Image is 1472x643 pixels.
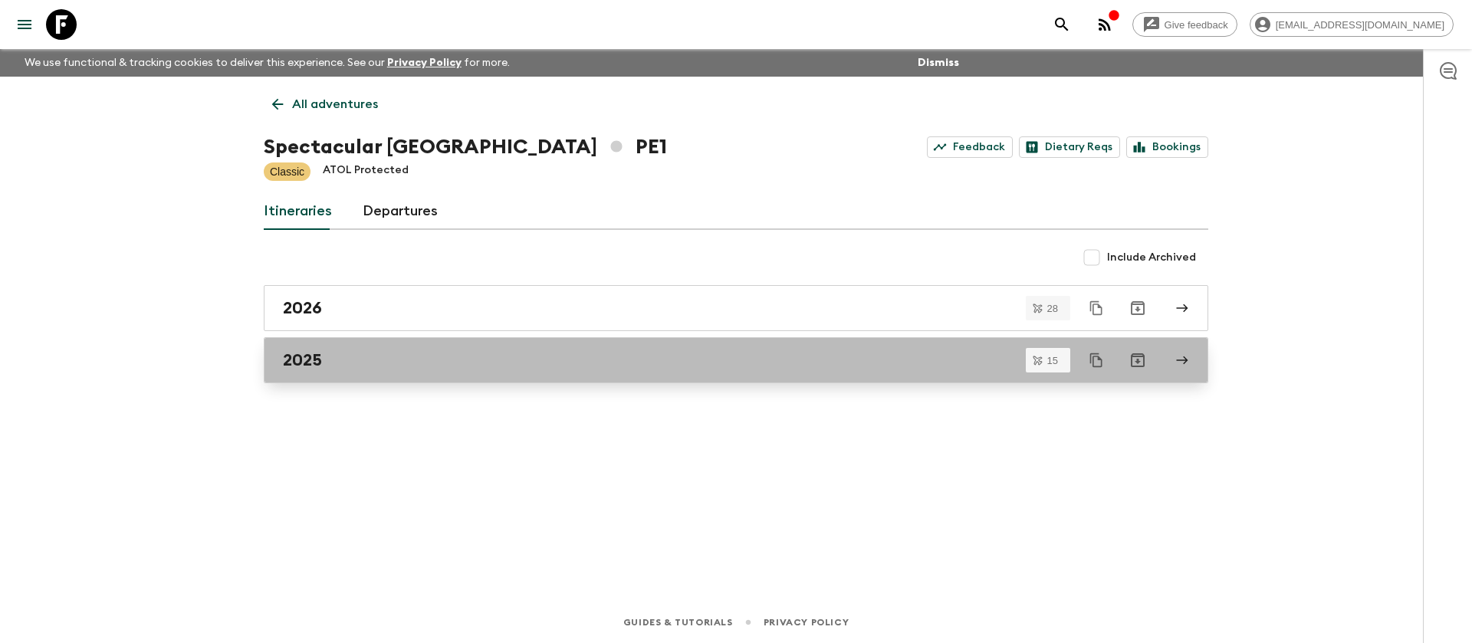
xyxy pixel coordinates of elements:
div: [EMAIL_ADDRESS][DOMAIN_NAME] [1250,12,1454,37]
a: Privacy Policy [387,57,462,68]
a: Bookings [1126,136,1208,158]
a: Guides & Tutorials [623,614,733,631]
span: [EMAIL_ADDRESS][DOMAIN_NAME] [1267,19,1453,31]
button: search adventures [1046,9,1077,40]
button: menu [9,9,40,40]
h1: Spectacular [GEOGRAPHIC_DATA] PE1 [264,132,667,162]
p: All adventures [292,95,378,113]
p: ATOL Protected [323,162,409,181]
span: 15 [1038,356,1067,366]
a: Departures [363,193,438,230]
span: Give feedback [1156,19,1237,31]
button: Dismiss [914,52,963,74]
button: Duplicate [1083,346,1110,374]
a: Feedback [927,136,1013,158]
button: Duplicate [1083,294,1110,322]
h2: 2026 [283,298,322,318]
p: We use functional & tracking cookies to deliver this experience. See our for more. [18,49,516,77]
p: Classic [270,164,304,179]
a: Itineraries [264,193,332,230]
span: 28 [1038,303,1067,313]
span: Include Archived [1107,250,1196,265]
h2: 2025 [283,350,322,370]
a: 2025 [264,337,1208,383]
a: Privacy Policy [764,614,849,631]
button: Archive [1122,345,1153,376]
a: 2026 [264,285,1208,331]
button: Archive [1122,293,1153,323]
a: All adventures [264,89,386,120]
a: Give feedback [1132,12,1237,37]
a: Dietary Reqs [1019,136,1120,158]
